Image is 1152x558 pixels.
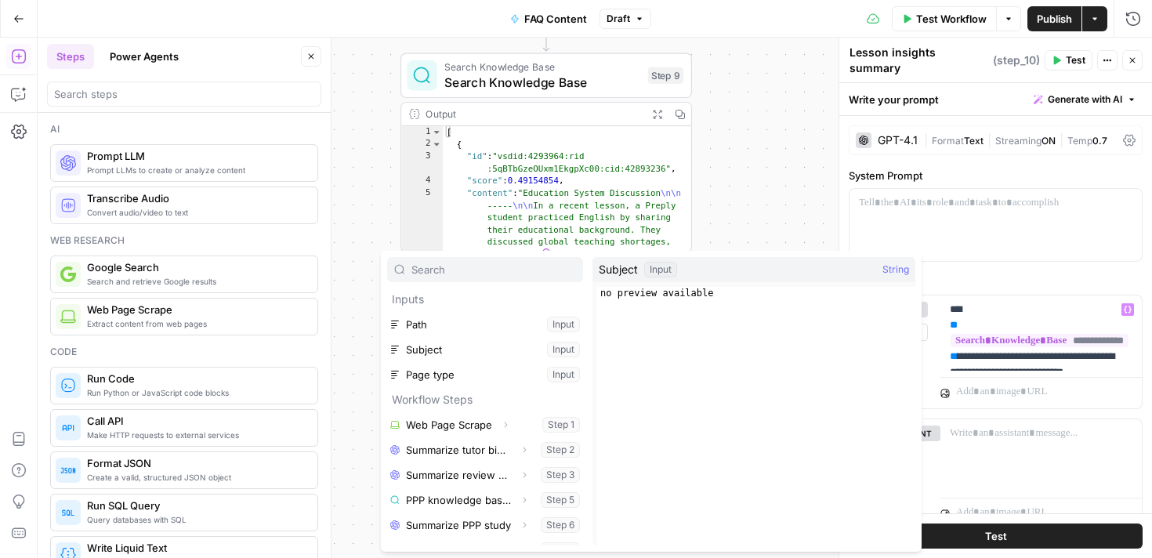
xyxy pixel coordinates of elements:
[1045,50,1092,71] button: Test
[87,540,305,556] span: Write Liquid Text
[50,345,318,359] div: Code
[87,275,305,288] span: Search and retrieve Google results
[401,150,443,175] div: 3
[849,274,1143,290] label: Chat
[600,9,651,29] button: Draft
[916,11,987,27] span: Test Workflow
[599,262,638,277] span: Subject
[87,429,305,441] span: Make HTTP requests to external services
[1048,92,1122,107] span: Generate with AI
[50,234,318,248] div: Web research
[932,135,964,147] span: Format
[387,513,583,538] button: Select variable Summarize PPP study
[387,437,583,462] button: Select variable Summarize tutor bio data
[839,83,1152,115] div: Write your prompt
[87,413,305,429] span: Call API
[387,287,583,312] p: Inputs
[964,135,984,147] span: Text
[850,45,989,76] textarea: Lesson insights summary
[87,498,305,513] span: Run SQL Query
[387,487,583,513] button: Select variable PPP knowledge base search
[995,135,1042,147] span: Streaming
[501,6,596,31] button: FAQ Content
[387,412,583,437] button: Select variable Web Page Scrape
[387,337,583,362] button: Select variable Subject
[50,122,318,136] div: Ai
[432,126,442,139] span: Toggle code folding, rows 1 through 87
[87,164,305,176] span: Prompt LLMs to create or analyze content
[1027,6,1081,31] button: Publish
[47,44,94,69] button: Steps
[1066,53,1085,67] span: Test
[387,462,583,487] button: Select variable Summarize review data
[882,262,909,277] span: String
[878,135,918,146] div: GPT-4.1
[401,139,443,151] div: 2
[87,371,305,386] span: Run Code
[87,259,305,275] span: Google Search
[993,53,1040,68] span: ( step_10 )
[644,262,677,277] div: Input
[892,6,996,31] button: Test Workflow
[849,524,1143,549] button: Test
[387,387,583,412] p: Workflow Steps
[1067,135,1092,147] span: Temp
[985,528,1007,544] span: Test
[401,187,443,273] div: 5
[607,12,630,26] span: Draft
[87,148,305,164] span: Prompt LLM
[1027,89,1143,110] button: Generate with AI
[87,471,305,484] span: Create a valid, structured JSON object
[87,317,305,330] span: Extract content from web pages
[1092,135,1107,147] span: 0.7
[401,126,443,139] div: 1
[924,132,932,147] span: |
[648,67,684,85] div: Step 9
[387,362,583,387] button: Select variable Page type
[87,190,305,206] span: Transcribe Audio
[1056,132,1067,147] span: |
[87,513,305,526] span: Query databases with SQL
[100,44,188,69] button: Power Agents
[849,168,1143,183] label: System Prompt
[444,60,640,74] span: Search Knowledge Base
[401,176,443,188] div: 4
[87,302,305,317] span: Web Page Scrape
[444,73,640,92] span: Search Knowledge Base
[1037,11,1072,27] span: Publish
[87,386,305,399] span: Run Python or JavaScript code blocks
[426,107,640,121] div: Output
[400,53,692,252] div: Search Knowledge BaseSearch Knowledge BaseStep 9Output[ { "id":"vsdid:4293964:rid :5qBTbGzeOUxm1E...
[524,11,587,27] span: FAQ Content
[54,86,314,102] input: Search steps
[1042,135,1056,147] span: ON
[87,206,305,219] span: Convert audio/video to text
[87,455,305,471] span: Format JSON
[432,139,442,151] span: Toggle code folding, rows 2 through 18
[387,312,583,337] button: Select variable Path
[850,419,928,529] div: assistant
[984,132,995,147] span: |
[411,262,576,277] input: Search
